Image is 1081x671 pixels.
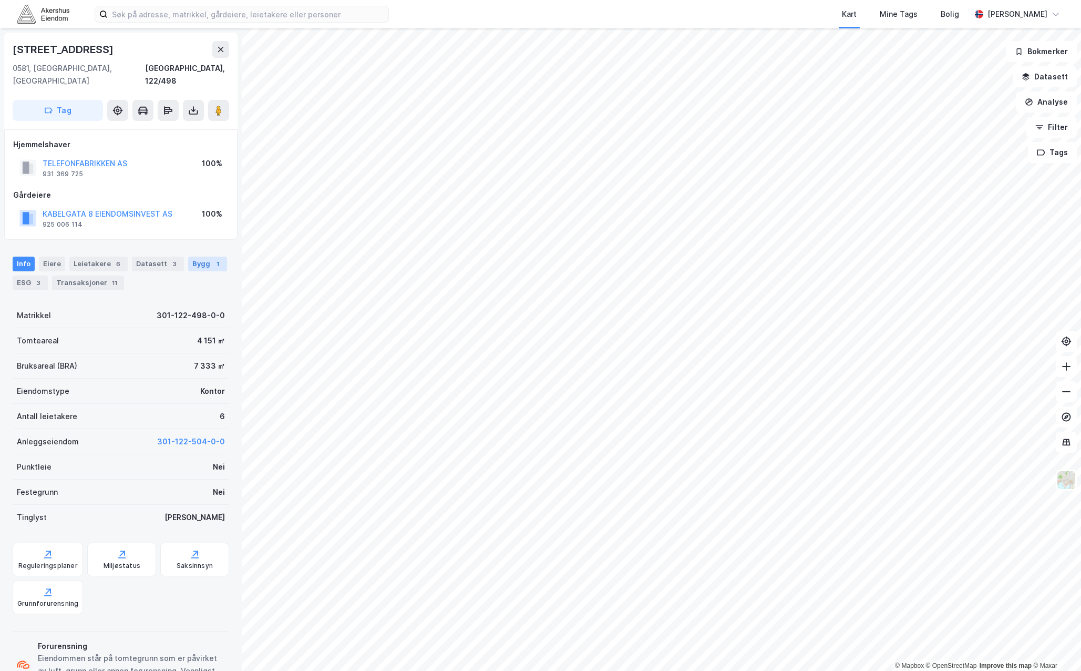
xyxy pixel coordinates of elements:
[980,662,1032,669] a: Improve this map
[880,8,918,21] div: Mine Tags
[13,138,229,151] div: Hjemmelshaver
[1056,470,1076,490] img: Z
[1028,621,1081,671] iframe: Chat Widget
[169,259,180,269] div: 3
[157,309,225,322] div: 301-122-498-0-0
[13,41,116,58] div: [STREET_ADDRESS]
[202,208,222,220] div: 100%
[43,220,83,229] div: 925 006 114
[197,334,225,347] div: 4 151 ㎡
[108,6,388,22] input: Søk på adresse, matrikkel, gårdeiere, leietakere eller personer
[177,562,213,570] div: Saksinnsyn
[1016,91,1077,113] button: Analyse
[213,486,225,499] div: Nei
[200,385,225,398] div: Kontor
[17,360,77,372] div: Bruksareal (BRA)
[17,486,58,499] div: Festegrunn
[17,511,47,524] div: Tinglyst
[842,8,857,21] div: Kart
[132,257,184,271] div: Datasett
[213,461,225,473] div: Nei
[164,511,225,524] div: [PERSON_NAME]
[104,562,140,570] div: Miljøstatus
[17,435,79,448] div: Anleggseiendom
[987,8,1047,21] div: [PERSON_NAME]
[17,5,69,23] img: akershus-eiendom-logo.9091f326c980b4bce74ccdd9f866810c.svg
[17,334,59,347] div: Tomteareal
[194,360,225,372] div: 7 333 ㎡
[1006,41,1077,62] button: Bokmerker
[1028,142,1077,163] button: Tags
[17,410,77,423] div: Antall leietakere
[43,170,83,178] div: 931 369 725
[13,189,229,201] div: Gårdeiere
[17,461,52,473] div: Punktleie
[1028,621,1081,671] div: Kontrollprogram for chat
[1026,117,1077,138] button: Filter
[212,259,223,269] div: 1
[17,309,51,322] div: Matrikkel
[33,278,44,288] div: 3
[202,157,222,170] div: 100%
[157,435,225,448] button: 301-122-504-0-0
[926,662,977,669] a: OpenStreetMap
[17,385,69,398] div: Eiendomstype
[895,662,924,669] a: Mapbox
[38,640,225,653] div: Forurensning
[145,62,229,87] div: [GEOGRAPHIC_DATA], 122/498
[113,259,123,269] div: 6
[52,276,124,290] div: Transaksjoner
[17,599,78,608] div: Grunnforurensning
[39,257,65,271] div: Eiere
[1013,66,1077,87] button: Datasett
[13,62,145,87] div: 0581, [GEOGRAPHIC_DATA], [GEOGRAPHIC_DATA]
[18,562,78,570] div: Reguleringsplaner
[188,257,227,271] div: Bygg
[13,100,103,121] button: Tag
[220,410,225,423] div: 6
[109,278,120,288] div: 11
[13,276,48,290] div: ESG
[13,257,35,271] div: Info
[69,257,128,271] div: Leietakere
[941,8,959,21] div: Bolig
